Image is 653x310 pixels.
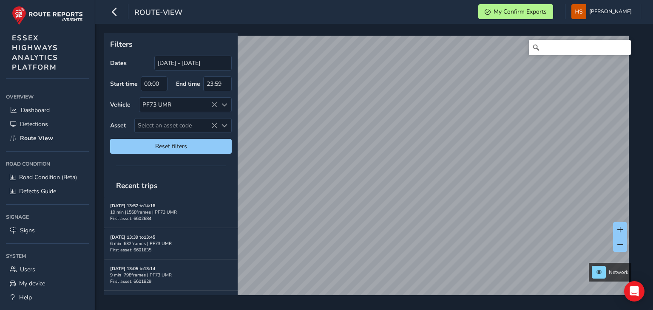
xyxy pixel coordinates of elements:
a: Detections [6,117,89,131]
a: Dashboard [6,103,89,117]
label: Start time [110,80,138,88]
button: [PERSON_NAME] [571,4,635,19]
a: Road Condition (Beta) [6,170,89,184]
span: First asset: 6601829 [110,278,151,285]
label: End time [176,80,200,88]
p: Filters [110,39,232,50]
strong: [DATE] 13:57 to 14:16 [110,203,155,209]
a: Help [6,290,89,304]
span: Reset filters [116,142,225,150]
strong: [DATE] 13:05 to 13:14 [110,265,155,272]
div: 19 min | 1568 frames | PF73 UMR [110,209,232,215]
div: PF73 UMR [139,98,217,112]
span: Defects Guide [19,187,56,195]
a: Route View [6,131,89,145]
div: Overview [6,90,89,103]
span: Dashboard [21,106,50,114]
button: Reset filters [110,139,232,154]
div: 6 min | 632 frames | PF73 UMR [110,240,232,247]
div: Signage [6,211,89,223]
span: [PERSON_NAME] [589,4,632,19]
div: System [6,250,89,262]
canvas: Map [107,36,629,305]
label: Asset [110,121,126,130]
span: Users [20,265,35,273]
span: Network [609,269,628,276]
a: Signs [6,223,89,237]
label: Dates [110,59,127,67]
strong: [DATE] 13:39 to 13:45 [110,234,155,240]
div: Open Intercom Messenger [624,281,644,302]
a: Users [6,262,89,276]
img: diamond-layout [571,4,586,19]
a: Defects Guide [6,184,89,198]
div: Select an asset code [217,118,231,132]
input: Search [529,40,631,55]
span: Detections [20,120,48,128]
span: Recent trips [110,175,164,197]
span: route-view [134,7,182,19]
a: My device [6,276,89,290]
span: My Confirm Exports [494,8,547,16]
span: Help [19,293,32,302]
button: My Confirm Exports [478,4,553,19]
span: Select an asset code [135,118,217,132]
span: Route View [20,134,53,142]
div: 9 min | 798 frames | PF73 UMR [110,272,232,278]
label: Vehicle [110,101,131,109]
span: Signs [20,226,35,234]
span: Road Condition (Beta) [19,173,77,181]
span: First asset: 6602684 [110,215,151,222]
img: rr logo [12,6,83,25]
div: Road Condition [6,158,89,170]
span: First asset: 6601635 [110,247,151,253]
span: ESSEX HIGHWAYS ANALYTICS PLATFORM [12,33,58,72]
span: My device [19,279,45,287]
